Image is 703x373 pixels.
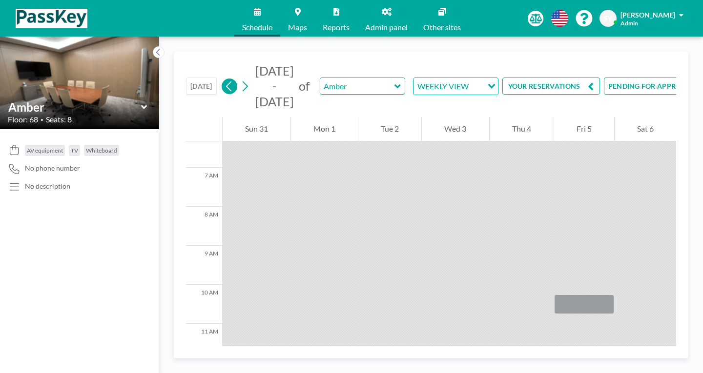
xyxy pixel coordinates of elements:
[86,147,117,154] span: Whiteboard
[242,23,272,31] span: Schedule
[186,207,222,246] div: 8 AM
[554,117,614,141] div: Fri 5
[16,9,87,28] img: organization-logo
[620,11,675,19] span: [PERSON_NAME]
[8,115,38,124] span: Floor: 68
[223,117,290,141] div: Sun 31
[415,80,471,93] span: WEEKLY VIEW
[365,23,408,31] span: Admin panel
[490,117,554,141] div: Thu 4
[46,115,72,124] span: Seats: 8
[255,63,294,109] span: [DATE] - [DATE]
[604,14,612,23] span: SY
[186,324,222,363] div: 11 AM
[288,23,307,31] span: Maps
[41,117,43,123] span: •
[186,168,222,207] div: 7 AM
[8,100,141,114] input: Amber
[186,285,222,324] div: 10 AM
[414,78,498,95] div: Search for option
[620,20,638,27] span: Admin
[615,117,676,141] div: Sat 6
[502,78,600,95] button: YOUR RESERVATIONS
[186,78,217,95] button: [DATE]
[25,164,80,173] span: No phone number
[299,79,310,94] span: of
[25,182,70,191] div: No description
[358,117,421,141] div: Tue 2
[323,23,350,31] span: Reports
[71,147,78,154] span: TV
[320,78,395,94] input: Amber
[423,23,461,31] span: Other sites
[186,129,222,168] div: 6 AM
[291,117,358,141] div: Mon 1
[186,246,222,285] div: 9 AM
[422,117,489,141] div: Wed 3
[27,147,63,154] span: AV equipment
[472,80,482,93] input: Search for option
